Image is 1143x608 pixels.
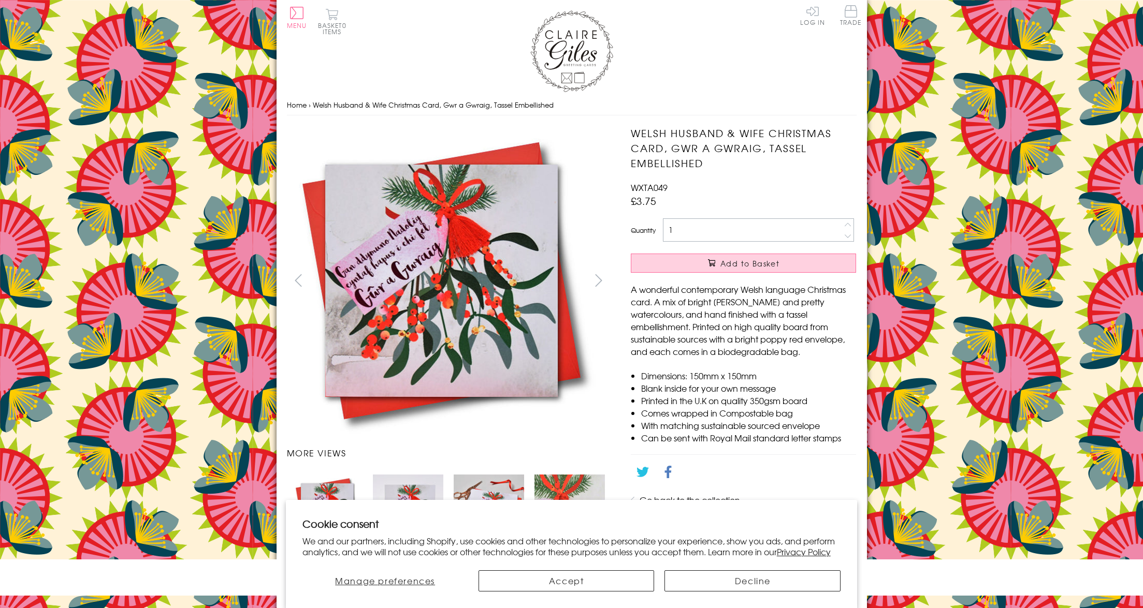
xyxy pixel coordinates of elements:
[800,5,825,25] a: Log In
[641,394,856,407] li: Printed in the U.K on quality 350gsm board
[368,469,448,550] li: Carousel Page 2
[309,100,311,110] span: ›
[610,126,921,436] img: Welsh Husband & Wife Christmas Card, Gwr a Gwraig, Tassel Embellished
[641,369,856,382] li: Dimensions: 150mm x 150mm
[631,226,656,235] label: Quantity
[302,570,468,591] button: Manage preferences
[286,126,597,436] img: Welsh Husband & Wife Christmas Card, Gwr a Gwraig, Tassel Embellished
[287,7,307,28] button: Menu
[777,545,831,558] a: Privacy Policy
[318,8,346,35] button: Basket0 items
[287,95,857,116] nav: breadcrumbs
[448,469,529,550] li: Carousel Page 3
[323,21,346,36] span: 0 items
[720,258,779,269] span: Add to Basket
[534,474,605,545] img: Welsh Husband & Wife Christmas Card, Gwr a Gwraig, Tassel Embellished
[587,269,610,292] button: next
[529,469,610,550] li: Carousel Page 4
[313,100,554,110] span: Welsh Husband & Wife Christmas Card, Gwr a Gwraig, Tassel Embellished
[302,516,841,531] h2: Cookie consent
[287,269,310,292] button: prev
[287,469,368,550] li: Carousel Page 1 (Current Slide)
[287,469,611,550] ul: Carousel Pagination
[287,21,307,30] span: Menu
[641,419,856,432] li: With matching sustainable sourced envelope
[641,432,856,444] li: Can be sent with Royal Mail standard letter stamps
[292,474,363,545] img: Welsh Husband & Wife Christmas Card, Gwr a Gwraig, Tassel Embellished
[302,536,841,557] p: We and our partners, including Shopify, use cookies and other technologies to personalize your ex...
[640,494,740,506] a: Go back to the collection
[454,474,524,545] img: Welsh Husband & Wife Christmas Card, Gwr a Gwraig, Tassel Embellished
[840,5,862,25] span: Trade
[631,181,668,194] span: WXTA049
[530,10,613,92] img: Claire Giles Greetings Cards
[641,382,856,394] li: Blank inside for your own message
[631,254,856,273] button: Add to Basket
[287,100,307,110] a: Home
[335,574,435,587] span: Manage preferences
[631,126,856,170] h1: Welsh Husband & Wife Christmas Card, Gwr a Gwraig, Tassel Embellished
[373,474,443,545] img: Welsh Husband & Wife Christmas Card, Gwr a Gwraig, Tassel Embellished
[631,194,656,208] span: £3.75
[840,5,862,27] a: Trade
[287,447,611,459] h3: More views
[631,283,856,358] p: A wonderful contemporary Welsh language Christmas card. A mix of bright [PERSON_NAME] and pretty ...
[479,570,655,591] button: Accept
[664,570,841,591] button: Decline
[641,407,856,419] li: Comes wrapped in Compostable bag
